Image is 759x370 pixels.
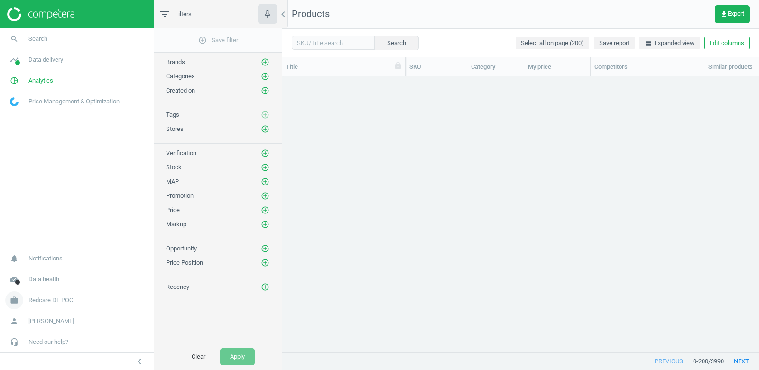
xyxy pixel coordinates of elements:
i: add_circle_outline [261,111,269,119]
div: My price [528,63,586,71]
i: chevron_left [278,9,289,20]
button: add_circle_outline [260,163,270,172]
span: Products [292,8,330,19]
button: add_circle_outline [260,124,270,134]
i: add_circle_outline [261,283,269,291]
i: get_app [720,10,728,18]
span: Recency [166,283,189,290]
button: add_circle_outline [260,177,270,186]
button: add_circle_outline [260,110,270,120]
button: Apply [220,348,255,365]
span: 0 - 200 [693,357,708,366]
i: person [5,312,23,330]
button: add_circle_outline [260,86,270,95]
button: Save report [594,37,635,50]
button: add_circle_outline [260,148,270,158]
i: add_circle_outline [261,58,269,66]
span: Analytics [28,76,53,85]
span: Data delivery [28,55,63,64]
i: work [5,291,23,309]
div: Competitors [594,63,700,71]
span: Filters [175,10,192,18]
span: Expanded view [645,39,694,47]
button: next [724,353,759,370]
button: add_circle_outline [260,72,270,81]
span: Markup [166,221,186,228]
span: Tags [166,111,179,118]
i: headset_mic [5,333,23,351]
div: SKU [409,63,463,71]
span: Search [28,35,47,43]
div: Title [286,63,401,71]
span: Brands [166,58,185,65]
span: MAP [166,178,179,185]
i: add_circle_outline [261,125,269,133]
span: Export [720,10,744,18]
button: Edit columns [704,37,750,50]
span: / 3990 [708,357,724,366]
i: chevron_left [134,356,145,367]
button: Clear [182,348,215,365]
span: Stores [166,125,184,132]
span: Need our help? [28,338,68,346]
span: Stock [166,164,182,171]
span: Price Position [166,259,203,266]
button: add_circle_outlineSave filter [154,31,282,50]
span: Created on [166,87,195,94]
button: add_circle_outline [260,205,270,215]
button: add_circle_outline [260,57,270,67]
i: add_circle_outline [261,259,269,267]
span: Select all on page (200) [521,39,584,47]
button: add_circle_outline [260,220,270,229]
i: pie_chart_outlined [5,72,23,90]
img: ajHJNr6hYgQAAAAASUVORK5CYII= [7,7,74,21]
input: SKU/Title search [292,36,375,50]
span: [PERSON_NAME] [28,317,74,325]
button: get_appExport [715,5,750,23]
i: add_circle_outline [261,192,269,200]
i: add_circle_outline [261,177,269,186]
div: grid [282,76,759,353]
i: horizontal_split [645,39,652,47]
button: Search [374,36,419,50]
button: Select all on page (200) [516,37,589,50]
span: Save report [599,39,629,47]
button: add_circle_outline [260,244,270,253]
span: Notifications [28,254,63,263]
button: horizontal_splitExpanded view [639,37,700,50]
i: cloud_done [5,270,23,288]
span: Save filter [198,36,238,45]
button: previous [645,353,693,370]
span: Data health [28,275,59,284]
i: filter_list [159,9,170,20]
span: Opportunity [166,245,197,252]
button: chevron_left [128,355,151,368]
img: wGWNvw8QSZomAAAAABJRU5ErkJggg== [10,97,19,106]
span: Verification [166,149,196,157]
button: add_circle_outline [260,258,270,268]
span: Promotion [166,192,194,199]
i: add_circle_outline [198,36,207,45]
span: Redcare DE POC [28,296,73,305]
i: timeline [5,51,23,69]
span: Price Management & Optimization [28,97,120,106]
i: search [5,30,23,48]
button: add_circle_outline [260,282,270,292]
i: notifications [5,250,23,268]
span: Categories [166,73,195,80]
span: Price [166,206,180,213]
button: add_circle_outline [260,191,270,201]
div: Category [471,63,520,71]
